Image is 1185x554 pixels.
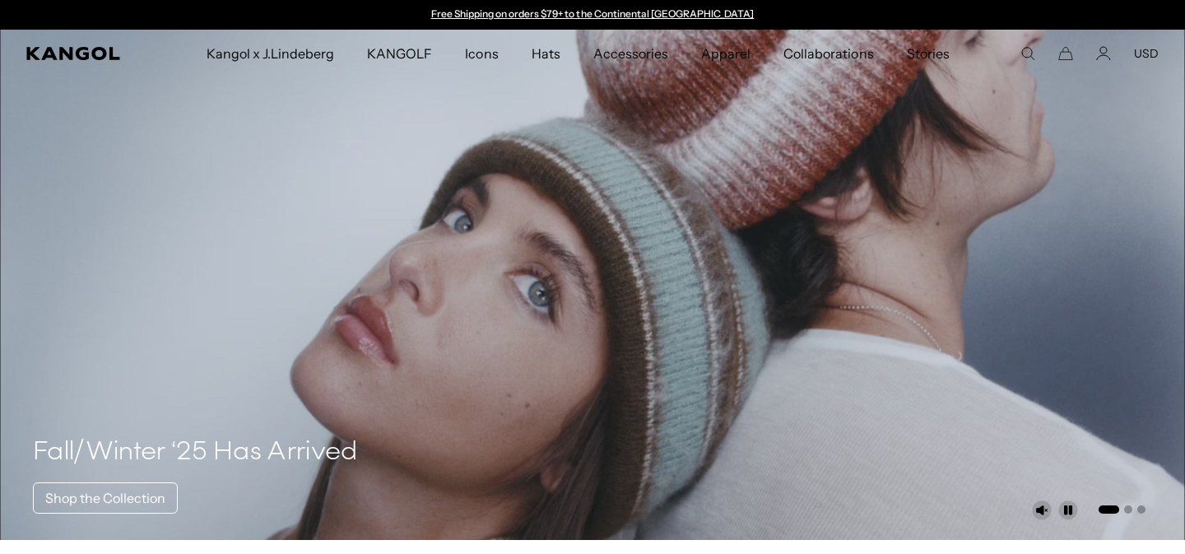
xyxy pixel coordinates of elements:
[1058,46,1073,61] button: Cart
[577,30,685,77] a: Accessories
[190,30,351,77] a: Kangol x J.Lindeberg
[1137,505,1145,514] button: Go to slide 3
[33,436,358,469] h4: Fall/Winter ‘25 Has Arrived
[423,8,762,21] slideshow-component: Announcement bar
[465,30,498,77] span: Icons
[448,30,514,77] a: Icons
[767,30,890,77] a: Collaborations
[351,30,448,77] a: KANGOLF
[701,30,750,77] span: Apparel
[783,30,873,77] span: Collaborations
[1032,500,1052,520] button: Unmute
[890,30,966,77] a: Stories
[207,30,335,77] span: Kangol x J.Lindeberg
[1096,46,1111,61] a: Account
[515,30,577,77] a: Hats
[367,30,432,77] span: KANGOLF
[423,8,762,21] div: Announcement
[907,30,950,77] span: Stories
[532,30,560,77] span: Hats
[1124,505,1132,514] button: Go to slide 2
[26,47,135,60] a: Kangol
[685,30,767,77] a: Apparel
[431,7,755,20] a: Free Shipping on orders $79+ to the Continental [GEOGRAPHIC_DATA]
[423,8,762,21] div: 1 of 2
[1020,46,1035,61] summary: Search here
[1134,46,1159,61] button: USD
[33,482,178,514] a: Shop the Collection
[1058,500,1078,520] button: Pause
[1097,502,1145,515] ul: Select a slide to show
[1099,505,1119,514] button: Go to slide 1
[593,30,668,77] span: Accessories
